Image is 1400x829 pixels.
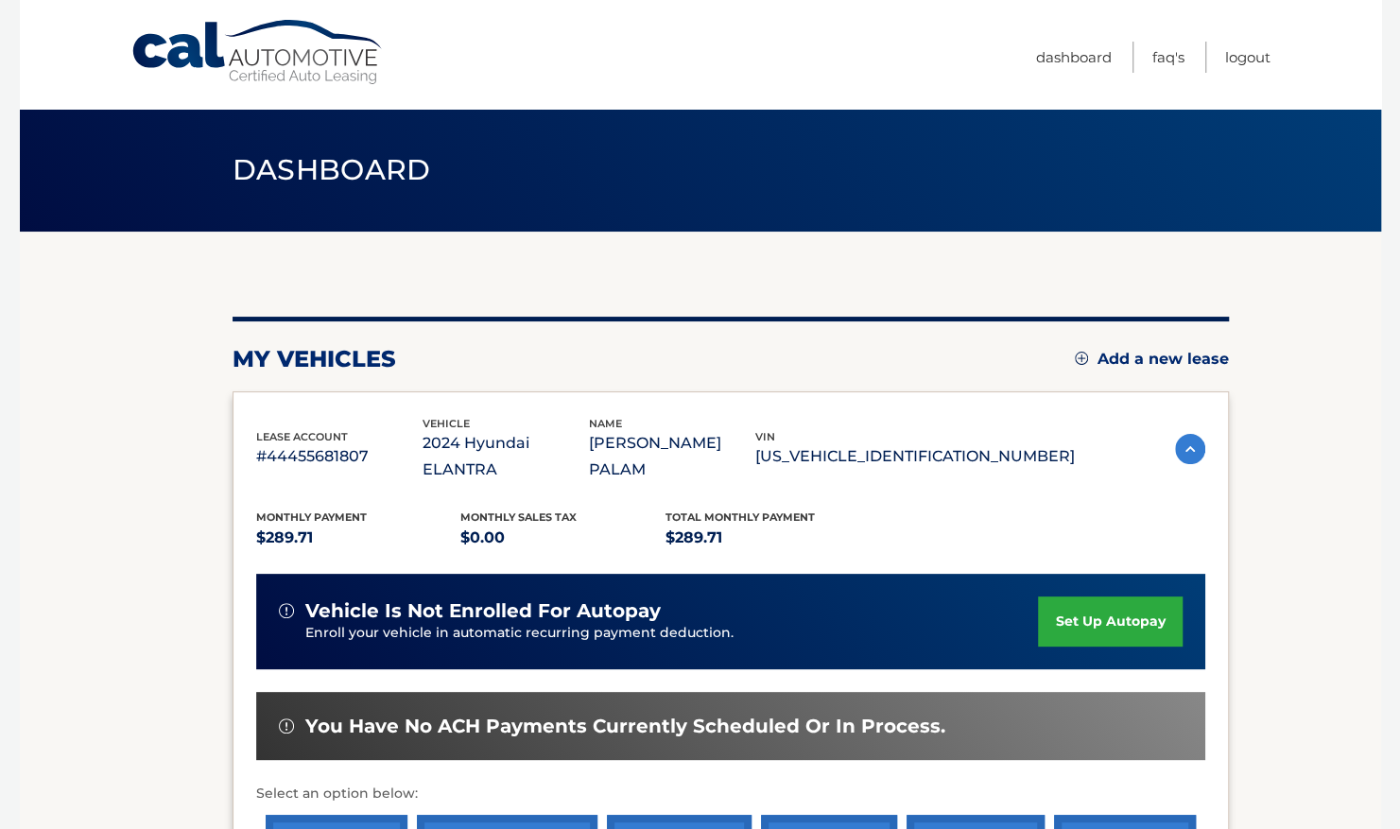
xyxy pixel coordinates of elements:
p: [PERSON_NAME] PALAM [589,430,755,483]
span: Monthly sales Tax [460,510,577,524]
span: vin [755,430,775,443]
p: #44455681807 [256,443,423,470]
p: 2024 Hyundai ELANTRA [423,430,589,483]
img: accordion-active.svg [1175,434,1205,464]
span: You have no ACH payments currently scheduled or in process. [305,715,945,738]
a: set up autopay [1038,596,1182,647]
h2: my vehicles [233,345,396,373]
span: Total Monthly Payment [665,510,815,524]
span: Monthly Payment [256,510,367,524]
p: Select an option below: [256,783,1205,805]
p: $289.71 [665,525,871,551]
p: Enroll your vehicle in automatic recurring payment deduction. [305,623,1039,644]
a: Logout [1225,42,1270,73]
span: vehicle [423,417,470,430]
a: Cal Automotive [130,19,386,86]
p: $289.71 [256,525,461,551]
img: add.svg [1075,352,1088,365]
a: FAQ's [1152,42,1184,73]
span: Dashboard [233,152,431,187]
span: lease account [256,430,348,443]
img: alert-white.svg [279,603,294,618]
p: $0.00 [460,525,665,551]
span: name [589,417,622,430]
p: [US_VEHICLE_IDENTIFICATION_NUMBER] [755,443,1075,470]
a: Dashboard [1036,42,1112,73]
img: alert-white.svg [279,718,294,734]
span: vehicle is not enrolled for autopay [305,599,661,623]
a: Add a new lease [1075,350,1229,369]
